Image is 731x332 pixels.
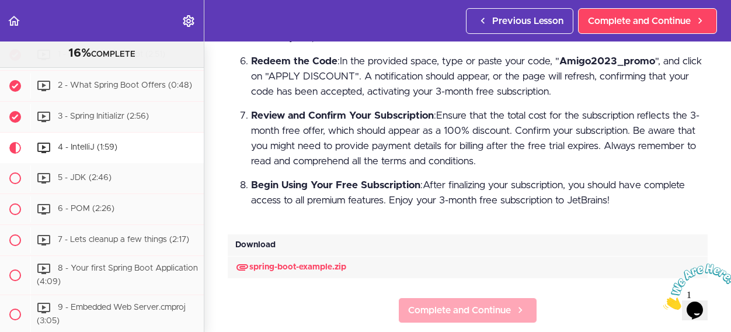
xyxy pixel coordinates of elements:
[251,108,708,169] li: Ensure that the total cost for the subscription reflects the 3-month free offer, which should app...
[182,14,196,28] svg: Settings Menu
[337,56,340,66] span: :
[659,259,731,314] iframe: chat widget
[434,110,436,120] span: :
[58,236,189,244] span: 7 - Lets cleanup a few things (2:17)
[466,8,573,34] a: Previous Lesson
[58,81,192,89] span: 2 - What Spring Boot Offers (0:48)
[58,205,114,213] span: 6 - POM (2:26)
[58,143,117,151] span: 4 - IntelliJ (1:59)
[5,5,77,51] img: Chat attention grabber
[588,14,691,28] span: Complete and Continue
[398,298,537,323] a: Complete and Continue
[37,264,198,286] span: 8 - Your first Spring Boot Application (4:09)
[58,174,112,182] span: 5 - JDK (2:46)
[37,303,186,325] span: 9 - Embedded Web Server.cmproj (3:05)
[228,234,708,257] div: Download
[492,14,563,28] span: Previous Lesson
[235,263,346,271] a: Downloadspring-boot-example.zip
[251,178,708,208] li: After finalizing your subscription, you should have complete access to all premium features. Enjo...
[235,260,249,274] svg: Download
[15,46,189,61] div: COMPLETE
[58,112,149,120] span: 3 - Spring Initializr (2:56)
[251,56,337,66] strong: Redeem the Code
[7,14,21,28] svg: Back to course curriculum
[578,8,717,34] a: Complete and Continue
[559,56,655,66] strong: Amigo2023_promo
[251,110,434,120] strong: Review and Confirm Your Subscription
[251,180,420,190] strong: Begin Using Your Free Subscription
[5,5,9,15] span: 1
[408,303,511,317] span: Complete and Continue
[251,54,708,99] li: In the provided space, type or paste your code, " ", and click on "APPLY DISCOUNT". A notificatio...
[68,47,91,59] span: 16%
[420,180,423,190] span: :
